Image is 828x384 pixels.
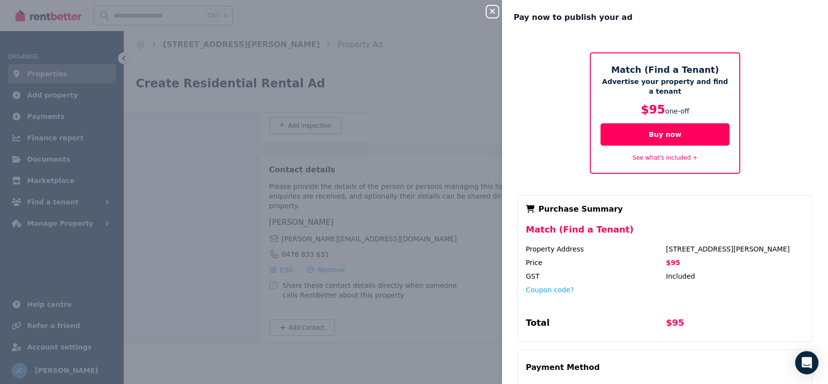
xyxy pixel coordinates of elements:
[526,244,664,254] div: Property Address
[526,285,574,295] button: Coupon code?
[514,12,633,23] span: Pay now to publish your ad
[526,271,664,281] div: GST
[665,107,689,115] span: one-off
[601,123,730,146] button: Buy now
[526,358,600,377] div: Payment Method
[641,103,665,117] span: $95
[526,223,804,244] div: Match (Find a Tenant)
[526,258,664,267] div: Price
[526,316,664,334] div: Total
[666,259,680,267] span: $95
[601,63,730,77] h5: Match (Find a Tenant)
[666,316,804,334] div: $95
[526,203,804,215] div: Purchase Summary
[666,244,804,254] div: [STREET_ADDRESS][PERSON_NAME]
[666,271,804,281] div: Included
[633,154,698,161] a: See what's included +
[795,351,818,374] div: Open Intercom Messenger
[601,77,730,96] p: Advertise your property and find a tenant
